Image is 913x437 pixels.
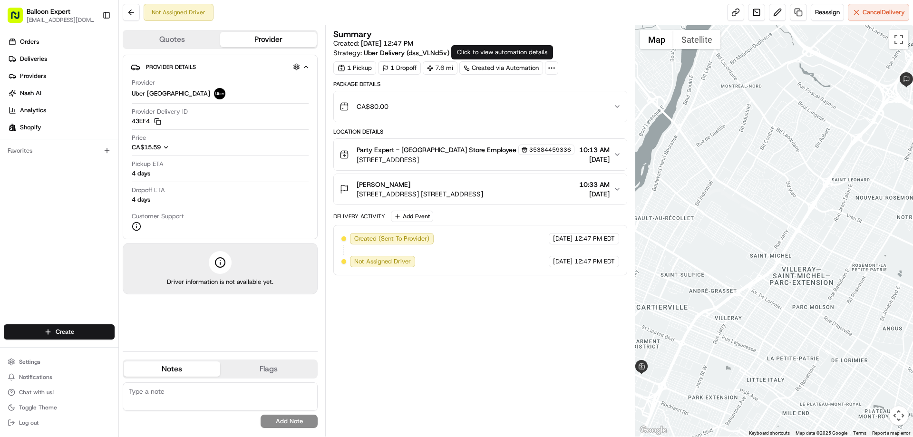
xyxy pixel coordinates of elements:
span: Pickup ETA [132,160,164,168]
span: Log out [19,419,39,427]
div: Delivery Activity [333,213,385,220]
button: Settings [4,355,115,369]
button: Provider [220,32,317,47]
span: [DATE] [553,234,573,243]
span: 10:33 AM [579,180,610,189]
span: Party Expert - [GEOGRAPHIC_DATA] Store Employee [357,145,516,155]
img: Shopify logo [9,124,16,131]
button: Show street map [640,30,673,49]
button: Show satellite imagery [673,30,720,49]
button: CancelDelivery [848,4,909,21]
span: Providers [20,72,46,80]
button: [PERSON_NAME][STREET_ADDRESS] [STREET_ADDRESS]10:33 AM[DATE] [334,174,626,204]
span: Provider Delivery ID [132,107,188,116]
span: Provider [132,78,155,87]
a: Report a map error [872,430,910,436]
span: CA$80.00 [357,102,389,111]
span: Toggle Theme [19,404,57,411]
button: Create [4,324,115,340]
span: Deliveries [20,55,47,63]
button: 43EF4 [132,117,161,126]
button: Chat with us! [4,386,115,399]
span: [DATE] [579,189,610,199]
span: Price [132,134,146,142]
div: 1 Dropoff [378,61,421,75]
span: [DATE] [579,155,610,164]
span: 12:47 PM EDT [574,257,615,266]
span: Chat with us! [19,388,54,396]
span: Orders [20,38,39,46]
a: Deliveries [4,51,118,67]
img: uber-new-logo.jpeg [214,88,225,99]
button: Keyboard shortcuts [749,430,790,437]
a: Uber Delivery (dss_VLNd5v) [364,48,456,58]
h3: Summary [333,30,372,39]
div: Favorites [4,143,115,158]
a: Orders [4,34,118,49]
span: CA$15.59 [132,143,161,151]
span: Settings [19,358,40,366]
a: Analytics [4,103,118,118]
button: Add Event [391,211,433,222]
a: Terms (opens in new tab) [853,430,866,436]
button: CA$80.00 [334,91,626,122]
span: Create [56,328,74,336]
span: Map data ©2025 Google [796,430,847,436]
span: [DATE] 12:47 PM [361,39,413,48]
button: CA$15.59 [132,143,215,152]
div: 4 days [132,195,150,204]
div: 4 days [132,169,150,178]
span: [PERSON_NAME] [357,180,410,189]
span: Analytics [20,106,46,115]
button: Quotes [124,32,220,47]
span: Uber [GEOGRAPHIC_DATA] [132,89,210,98]
div: Strategy: [333,48,456,58]
span: 10:13 AM [579,145,610,155]
a: Nash AI [4,86,118,101]
span: Reassign [815,8,840,17]
a: Open this area in Google Maps (opens a new window) [638,424,669,437]
div: Package Details [333,80,627,88]
span: Not Assigned Driver [354,257,411,266]
span: [DATE] [553,257,573,266]
a: Shopify [4,120,118,135]
a: Providers [4,68,118,84]
button: Party Expert - [GEOGRAPHIC_DATA] Store Employee35384459336[STREET_ADDRESS]10:13 AM[DATE] [334,139,626,170]
span: Provider Details [146,63,196,71]
button: Notifications [4,370,115,384]
div: Click to view automation details [451,45,553,59]
a: Created via Automation [459,61,543,75]
button: Balloon Expert [27,7,70,16]
div: 1 Pickup [333,61,376,75]
span: [STREET_ADDRESS] [357,155,574,165]
button: Notes [124,361,220,377]
button: Reassign [811,4,844,21]
button: Provider Details [131,59,310,75]
span: Customer Support [132,212,184,221]
button: Log out [4,416,115,429]
span: Uber Delivery (dss_VLNd5v) [364,48,449,58]
span: Cancel Delivery [863,8,905,17]
span: Shopify [20,123,41,132]
span: 12:47 PM EDT [574,234,615,243]
img: Google [638,424,669,437]
span: Created: [333,39,413,48]
span: Created (Sent To Provider) [354,234,429,243]
button: [EMAIL_ADDRESS][DOMAIN_NAME] [27,16,95,24]
span: [STREET_ADDRESS] [STREET_ADDRESS] [357,189,483,199]
button: Map camera controls [889,406,908,425]
button: Toggle Theme [4,401,115,414]
span: 35384459336 [529,146,571,154]
button: Balloon Expert[EMAIL_ADDRESS][DOMAIN_NAME] [4,4,98,27]
div: 7.6 mi [423,61,457,75]
span: Notifications [19,373,52,381]
span: Nash AI [20,89,41,97]
span: Dropoff ETA [132,186,165,194]
span: Driver information is not available yet. [167,278,273,286]
button: Flags [220,361,317,377]
button: Toggle fullscreen view [889,30,908,49]
div: Location Details [333,128,627,136]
